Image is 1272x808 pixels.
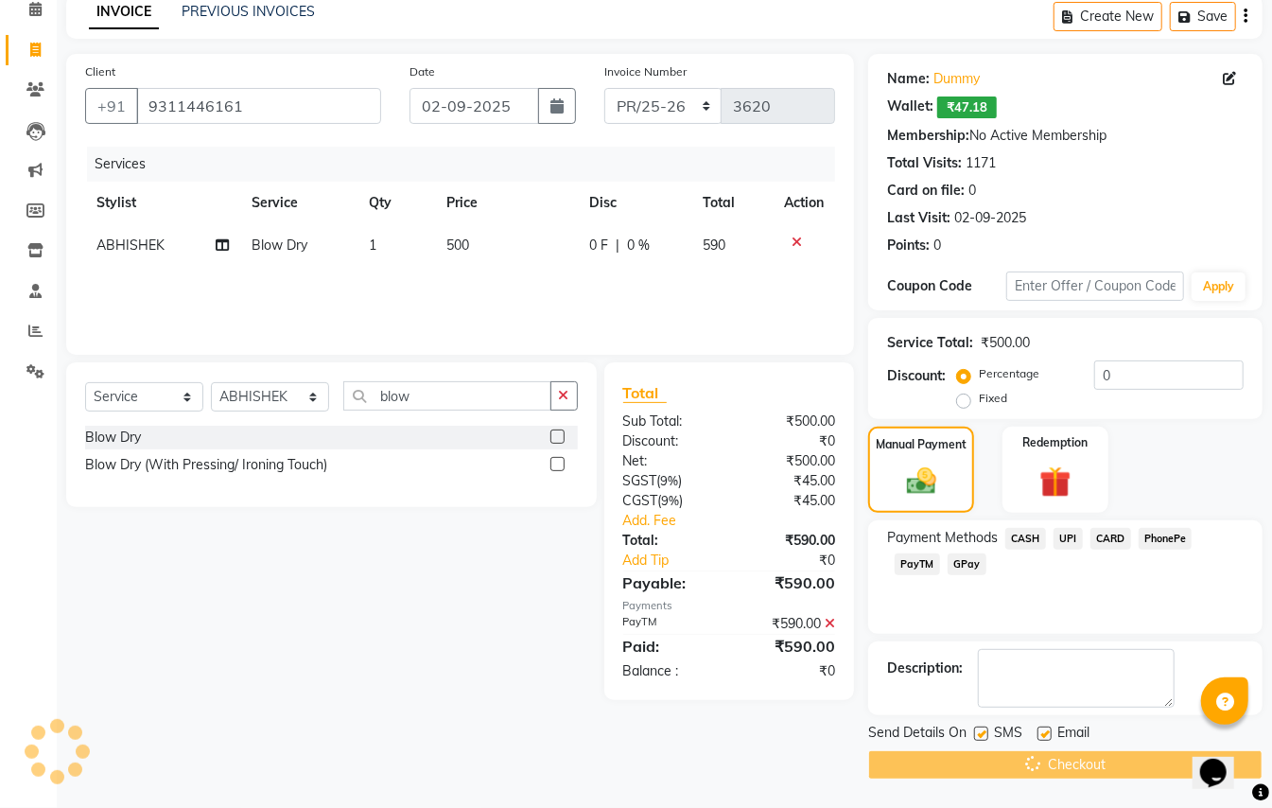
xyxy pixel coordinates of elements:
[968,181,976,201] div: 0
[609,511,850,531] a: Add. Fee
[446,237,469,254] span: 500
[609,571,729,594] div: Payable:
[609,614,729,634] div: PayTM
[85,88,138,124] button: +91
[729,471,849,491] div: ₹45.00
[609,531,729,551] div: Total:
[749,551,849,571] div: ₹0
[1005,528,1046,550] span: CASH
[662,493,680,508] span: 9%
[435,182,578,224] th: Price
[692,182,774,224] th: Total
[409,63,435,80] label: Date
[887,181,965,201] div: Card on file:
[252,237,307,254] span: Blow Dry
[87,147,849,182] div: Services
[623,383,667,403] span: Total
[589,236,608,255] span: 0 F
[609,412,729,431] div: Sub Total:
[729,661,849,681] div: ₹0
[1054,2,1162,31] button: Create New
[887,126,969,146] div: Membership:
[887,153,962,173] div: Total Visits:
[609,471,729,491] div: ( )
[887,208,950,228] div: Last Visit:
[897,465,946,499] img: _cash.svg
[933,236,941,255] div: 0
[627,236,650,255] span: 0 %
[578,182,692,224] th: Disc
[609,431,729,451] div: Discount:
[937,97,997,118] span: ₹47.18
[136,88,381,124] input: Search by Name/Mobile/Email/Code
[609,635,729,658] div: Paid:
[887,659,963,678] div: Description:
[729,412,849,431] div: ₹500.00
[1030,463,1081,501] img: _gift.svg
[609,451,729,471] div: Net:
[616,236,619,255] span: |
[729,431,849,451] div: ₹0
[1006,272,1184,301] input: Enter Offer / Coupon Code
[357,182,435,224] th: Qty
[981,333,1030,353] div: ₹500.00
[704,237,726,254] span: 590
[1193,732,1253,789] iframe: chat widget
[182,3,315,20] a: PREVIOUS INVOICES
[868,723,967,747] span: Send Details On
[85,455,327,475] div: Blow Dry (With Pressing/ Ironing Touch)
[994,723,1022,747] span: SMS
[895,553,940,575] span: PayTM
[1192,272,1246,301] button: Apply
[729,451,849,471] div: ₹500.00
[887,126,1244,146] div: No Active Membership
[1090,528,1131,550] span: CARD
[887,366,946,386] div: Discount:
[729,531,849,551] div: ₹590.00
[96,237,165,254] span: ABHISHEK
[343,381,551,411] input: Search or Scan
[609,491,729,511] div: ( )
[887,276,1006,296] div: Coupon Code
[966,153,996,173] div: 1171
[948,553,986,575] span: GPay
[729,491,849,511] div: ₹45.00
[609,551,750,571] a: Add Tip
[609,661,729,681] div: Balance :
[887,236,930,255] div: Points:
[773,182,835,224] th: Action
[85,182,240,224] th: Stylist
[979,390,1007,407] label: Fixed
[623,598,836,614] div: Payments
[604,63,687,80] label: Invoice Number
[1022,434,1088,451] label: Redemption
[933,69,980,89] a: Dummy
[729,614,849,634] div: ₹590.00
[1170,2,1236,31] button: Save
[623,492,658,509] span: CGST
[876,436,967,453] label: Manual Payment
[887,69,930,89] div: Name:
[887,528,998,548] span: Payment Methods
[369,237,376,254] span: 1
[887,333,973,353] div: Service Total:
[240,182,357,224] th: Service
[85,428,141,448] div: Blow Dry
[954,208,1026,228] div: 02-09-2025
[1139,528,1193,550] span: PhonePe
[729,571,849,594] div: ₹590.00
[661,473,679,488] span: 9%
[729,635,849,658] div: ₹590.00
[1057,723,1089,747] span: Email
[979,365,1039,382] label: Percentage
[85,63,115,80] label: Client
[623,472,657,489] span: SGST
[1054,528,1083,550] span: UPI
[887,97,933,118] div: Wallet:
